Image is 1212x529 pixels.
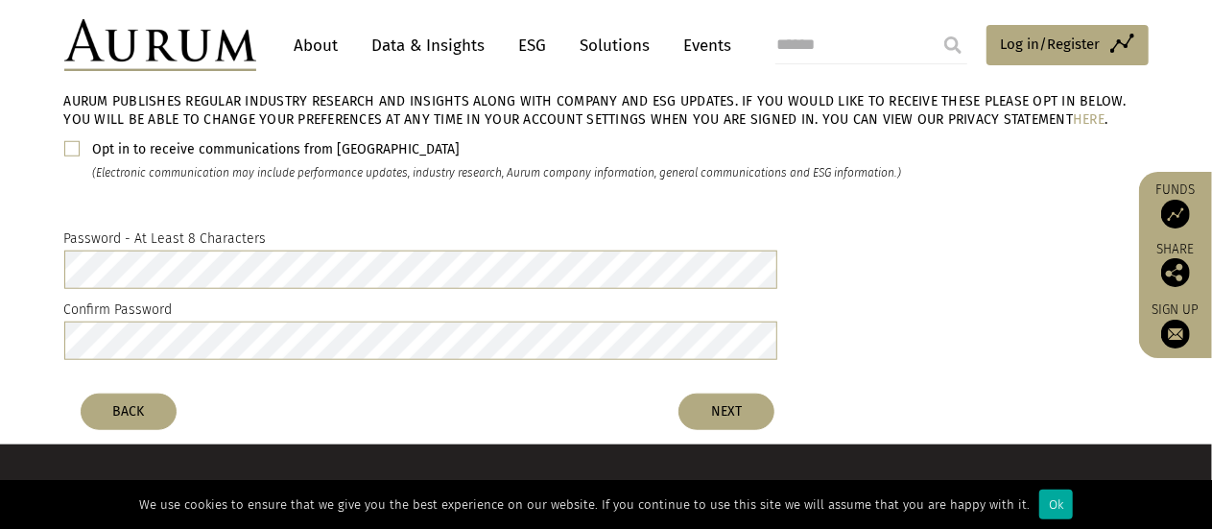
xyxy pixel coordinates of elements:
span: Log in/Register [1001,33,1101,56]
img: Access Funds [1161,200,1190,228]
div: Ok [1039,490,1073,519]
button: BACK [81,394,177,430]
a: Log in/Register [986,25,1149,65]
b: Opt in to receive communications from [GEOGRAPHIC_DATA] [93,141,461,157]
a: Solutions [571,28,660,63]
input: Submit [934,26,972,64]
i: (Electronic communication may include performance updates, industry research, Aurum company infor... [93,166,902,180]
a: Funds [1149,181,1202,228]
a: About [285,28,348,63]
h5: Aurum publishes regular industry research and insights along with company and ESG updates. If you... [64,92,1149,129]
button: NEXT [678,394,774,430]
a: Sign up [1149,301,1202,349]
a: here [1073,111,1105,128]
a: ESG [510,28,557,63]
a: Events [675,28,732,63]
img: Sign up to our newsletter [1161,320,1190,349]
div: Share [1149,243,1202,287]
a: Data & Insights [363,28,495,63]
label: Password - At Least 8 Characters [64,228,267,251]
img: Share this post [1161,258,1190,287]
img: Aurum [64,19,256,71]
label: Confirm Password [64,299,173,322]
